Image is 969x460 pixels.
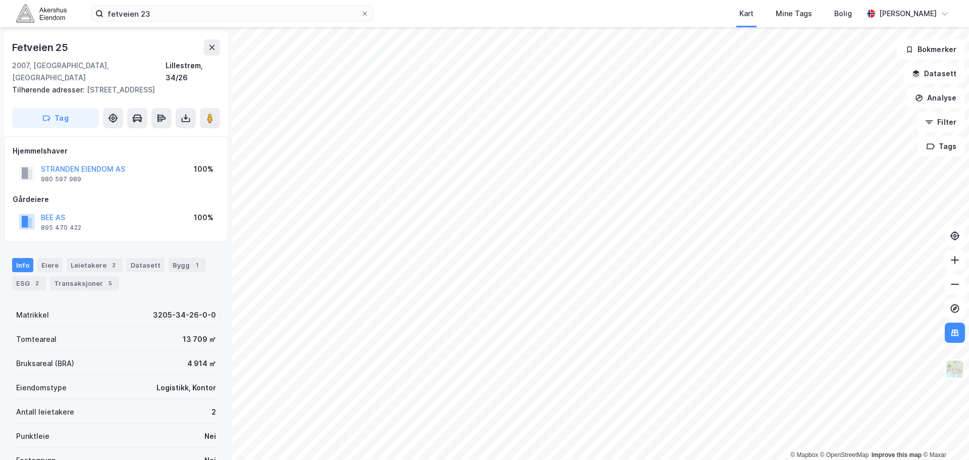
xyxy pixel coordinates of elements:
[872,451,922,458] a: Improve this map
[156,382,216,394] div: Logistikk, Kontor
[16,333,57,345] div: Tomteareal
[187,357,216,370] div: 4 914 ㎡
[16,430,49,442] div: Punktleie
[879,8,937,20] div: [PERSON_NAME]
[834,8,852,20] div: Bolig
[32,278,42,288] div: 2
[16,357,74,370] div: Bruksareal (BRA)
[183,333,216,345] div: 13 709 ㎡
[153,309,216,321] div: 3205-34-26-0-0
[13,193,220,206] div: Gårdeiere
[12,258,33,272] div: Info
[192,260,202,270] div: 1
[16,309,49,321] div: Matrikkel
[37,258,63,272] div: Eiere
[790,451,818,458] a: Mapbox
[739,8,753,20] div: Kart
[67,258,123,272] div: Leietakere
[12,108,99,128] button: Tag
[41,175,81,183] div: 980 597 989
[109,260,119,270] div: 2
[919,412,969,460] div: Kontrollprogram for chat
[945,360,964,379] img: Z
[204,430,216,442] div: Nei
[194,212,213,224] div: 100%
[211,406,216,418] div: 2
[918,136,965,157] button: Tags
[169,258,206,272] div: Bygg
[16,406,74,418] div: Antall leietakere
[12,85,87,94] span: Tilhørende adresser:
[13,145,220,157] div: Hjemmelshaver
[166,60,220,84] div: Lillestrøm, 34/26
[820,451,869,458] a: OpenStreetMap
[906,88,965,108] button: Analyse
[776,8,812,20] div: Mine Tags
[50,276,119,290] div: Transaksjoner
[127,258,165,272] div: Datasett
[12,60,166,84] div: 2007, [GEOGRAPHIC_DATA], [GEOGRAPHIC_DATA]
[103,6,361,21] input: Søk på adresse, matrikkel, gårdeiere, leietakere eller personer
[41,224,81,232] div: 895 470 422
[897,39,965,60] button: Bokmerker
[105,278,115,288] div: 5
[194,163,213,175] div: 100%
[16,5,67,22] img: akershus-eiendom-logo.9091f326c980b4bce74ccdd9f866810c.svg
[917,112,965,132] button: Filter
[12,84,212,96] div: [STREET_ADDRESS]
[16,382,67,394] div: Eiendomstype
[12,276,46,290] div: ESG
[903,64,965,84] button: Datasett
[12,39,70,56] div: Fetveien 25
[919,412,969,460] iframe: Chat Widget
